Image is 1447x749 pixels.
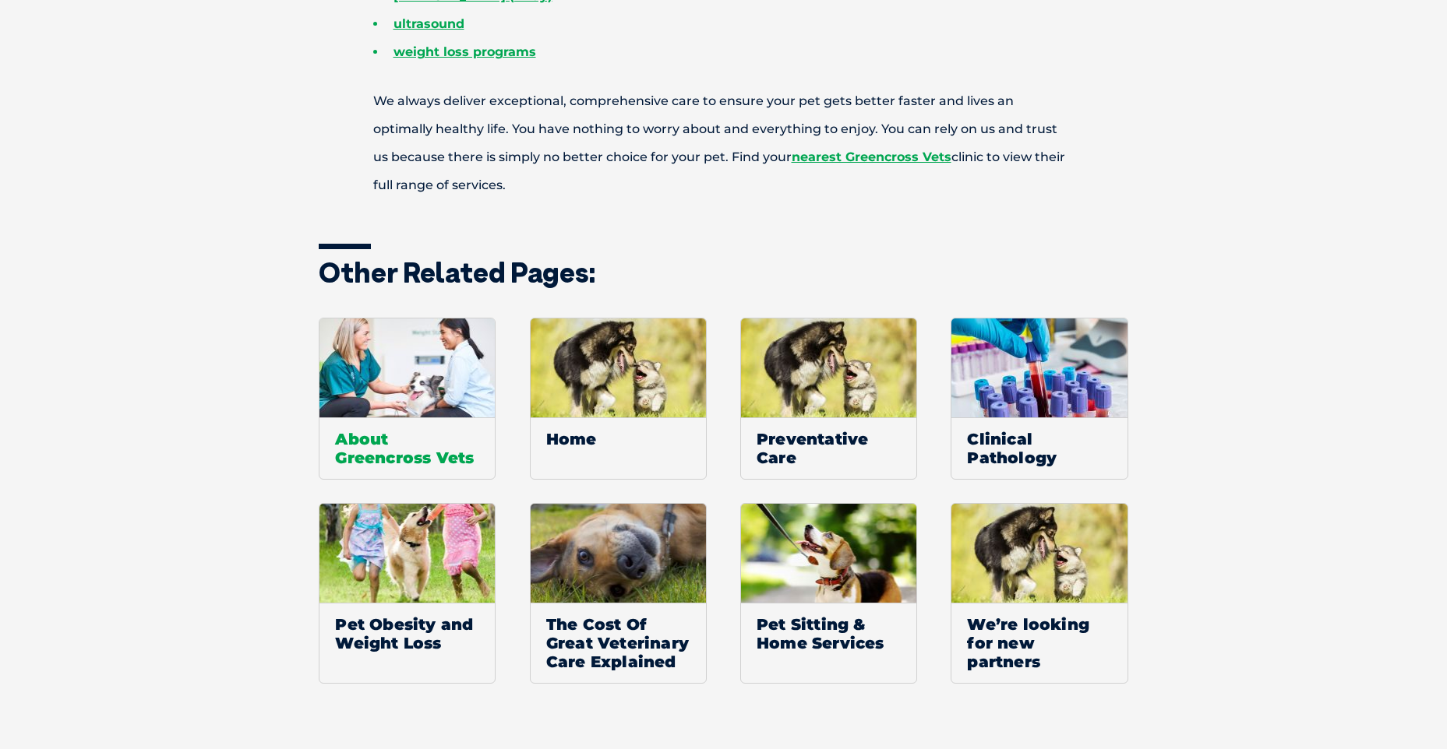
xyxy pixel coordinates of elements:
h3: Other related pages: [319,258,1129,287]
img: Default Thumbnail [741,318,917,417]
a: nearest Greencross Vets [792,149,951,164]
p: We always deliver exceptional, comprehensive care to ensure your pet gets better faster and lives... [319,87,1129,199]
a: Pet Obesity and Weight Loss [319,503,496,684]
a: ultrasound [394,16,464,31]
a: weight loss programs [394,44,536,59]
img: Default Thumbnail [951,504,1128,603]
span: Clinical Pathology [951,417,1127,479]
a: Clinical Pathology [951,318,1128,480]
img: Clinical-Pathology [951,318,1127,417]
span: The Cost Of Great Veterinary Care Explained [531,603,706,683]
span: Pet Sitting & Home Services [741,603,916,664]
a: About Greencross Vets [319,318,496,480]
img: Default Thumbnail [531,318,707,417]
a: Pet Sitting & Home Services [740,503,917,684]
a: The Cost Of Great Veterinary Care Explained [530,503,707,684]
span: Pet Obesity and Weight Loss [319,603,495,664]
span: We’re looking for new partners [951,603,1127,683]
span: About Greencross Vets [319,417,495,479]
span: Preventative Care [741,417,916,479]
span: Home [531,417,706,460]
a: Default ThumbnailHome [530,318,707,480]
a: Default ThumbnailPreventative Care [740,318,917,480]
a: Default ThumbnailWe’re looking for new partners [951,503,1128,684]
